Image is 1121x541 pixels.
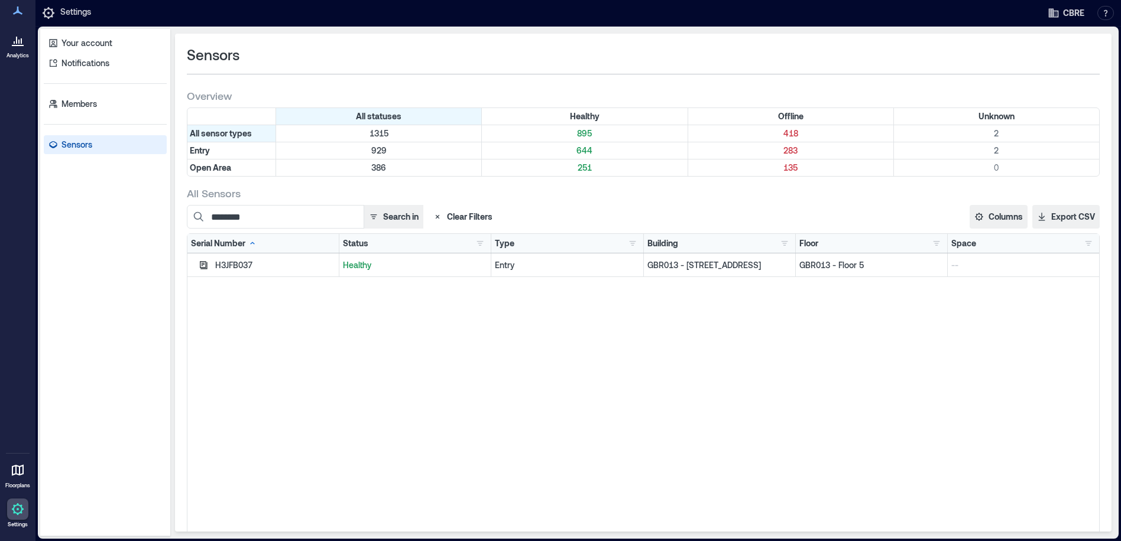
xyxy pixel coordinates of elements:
[7,52,29,59] p: Analytics
[647,237,678,249] div: Building
[484,128,685,139] p: 895
[187,45,239,64] span: Sensors
[278,162,479,174] p: 386
[343,237,368,249] div: Status
[187,186,241,200] span: All Sensors
[896,128,1097,139] p: 2
[343,259,487,271] p: Healthy
[896,162,1097,174] p: 0
[61,98,97,110] p: Members
[44,94,167,113] a: Members
[894,159,1099,176] div: Filter by Type: Open Area & Status: Unknown (0 sensors)
[799,237,818,249] div: Floor
[951,237,976,249] div: Space
[187,159,276,176] div: Filter by Type: Open Area
[191,237,257,249] div: Serial Number
[688,159,894,176] div: Filter by Type: Open Area & Status: Offline
[276,108,482,125] div: All statuses
[187,89,232,103] span: Overview
[364,205,423,229] button: Search in
[428,205,497,229] button: Clear Filters
[484,145,685,157] p: 644
[61,37,112,49] p: Your account
[61,57,109,69] p: Notifications
[3,26,33,63] a: Analytics
[60,6,91,20] p: Settings
[691,128,891,139] p: 418
[2,456,34,493] a: Floorplans
[688,108,894,125] div: Filter by Status: Offline
[896,145,1097,157] p: 2
[482,142,688,159] div: Filter by Type: Entry & Status: Healthy
[44,34,167,53] a: Your account
[187,142,276,159] div: Filter by Type: Entry
[970,205,1028,229] button: Columns
[187,125,276,142] div: All sensor types
[691,162,891,174] p: 135
[1044,4,1088,22] button: CBRE
[484,162,685,174] p: 251
[688,142,894,159] div: Filter by Type: Entry & Status: Offline
[278,128,479,139] p: 1315
[61,139,92,151] p: Sensors
[8,521,28,528] p: Settings
[215,259,335,271] div: H3JFB037
[691,145,891,157] p: 283
[1032,205,1100,229] button: Export CSV
[1063,7,1084,19] span: CBRE
[894,142,1099,159] div: Filter by Type: Entry & Status: Unknown
[894,108,1099,125] div: Filter by Status: Unknown
[495,259,639,271] div: Entry
[5,482,30,489] p: Floorplans
[647,259,792,271] p: GBR013 - [STREET_ADDRESS]
[278,145,479,157] p: 929
[482,159,688,176] div: Filter by Type: Open Area & Status: Healthy
[495,237,514,249] div: Type
[4,495,32,532] a: Settings
[482,108,688,125] div: Filter by Status: Healthy
[799,259,944,271] p: GBR013 - Floor 5
[951,259,1096,271] p: --
[44,54,167,73] a: Notifications
[44,135,167,154] a: Sensors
